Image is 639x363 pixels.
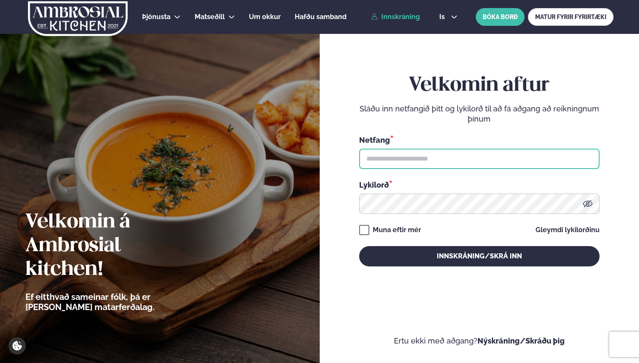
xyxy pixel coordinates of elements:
h2: Velkomin á Ambrosial kitchen! [25,211,201,282]
p: Ef eitthvað sameinar fólk, þá er [PERSON_NAME] matarferðalag. [25,292,201,312]
div: Lykilorð [359,179,600,190]
a: Cookie settings [8,337,26,355]
span: is [439,14,447,20]
span: Hafðu samband [295,13,346,21]
button: Innskráning/Skrá inn [359,246,600,266]
a: Þjónusta [142,12,170,22]
span: Matseðill [195,13,225,21]
p: Ertu ekki með aðgang? [345,336,614,346]
span: Um okkur [249,13,281,21]
a: Matseðill [195,12,225,22]
a: Nýskráning/Skráðu þig [477,336,565,345]
a: Innskráning [371,13,420,21]
a: MATUR FYRIR FYRIRTÆKI [528,8,614,26]
button: BÓKA BORÐ [476,8,525,26]
p: Sláðu inn netfangið þitt og lykilorð til að fá aðgang að reikningnum þínum [359,104,600,124]
a: Um okkur [249,12,281,22]
a: Gleymdi lykilorðinu [536,227,600,233]
button: is [433,14,464,20]
div: Netfang [359,134,600,145]
a: Hafðu samband [295,12,346,22]
span: Þjónusta [142,13,170,21]
h2: Velkomin aftur [359,74,600,97]
img: logo [27,1,128,36]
